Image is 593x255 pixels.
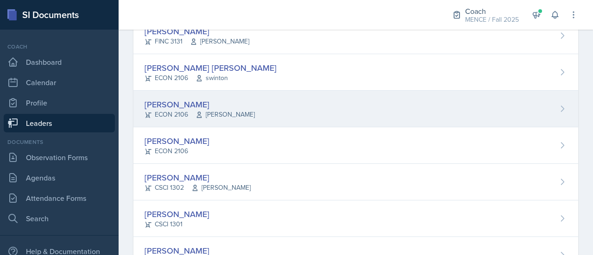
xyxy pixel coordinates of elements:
div: [PERSON_NAME] [PERSON_NAME] [145,62,277,74]
a: Attendance Forms [4,189,115,207]
a: Calendar [4,73,115,92]
div: Coach [465,6,519,17]
div: [PERSON_NAME] [145,208,209,220]
a: Observation Forms [4,148,115,167]
a: [PERSON_NAME] CSCI 1302[PERSON_NAME] [133,164,578,200]
div: FINC 3131 [145,37,249,46]
div: Documents [4,138,115,146]
a: Agendas [4,168,115,187]
div: [PERSON_NAME] [145,98,255,111]
div: ECON 2106 [145,110,255,119]
span: [PERSON_NAME] [191,183,251,193]
span: [PERSON_NAME] [190,37,249,46]
span: swinton [196,73,228,83]
div: [PERSON_NAME] [145,25,249,37]
a: [PERSON_NAME] FINC 3131[PERSON_NAME] [133,18,578,54]
a: [PERSON_NAME] [PERSON_NAME] ECON 2106swinton [133,54,578,91]
a: [PERSON_NAME] CSCI 1301 [133,200,578,237]
span: [PERSON_NAME] [196,110,255,119]
div: MENCE / Fall 2025 [465,15,519,25]
a: [PERSON_NAME] ECON 2106[PERSON_NAME] [133,91,578,127]
div: CSCI 1301 [145,219,209,229]
div: [PERSON_NAME] [145,171,251,184]
a: Dashboard [4,53,115,71]
div: ECON 2106 [145,146,209,156]
a: Leaders [4,114,115,132]
div: CSCI 1302 [145,183,251,193]
div: ECON 2106 [145,73,277,83]
div: Coach [4,43,115,51]
a: Search [4,209,115,228]
div: [PERSON_NAME] [145,135,209,147]
a: [PERSON_NAME] ECON 2106 [133,127,578,164]
a: Profile [4,93,115,112]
